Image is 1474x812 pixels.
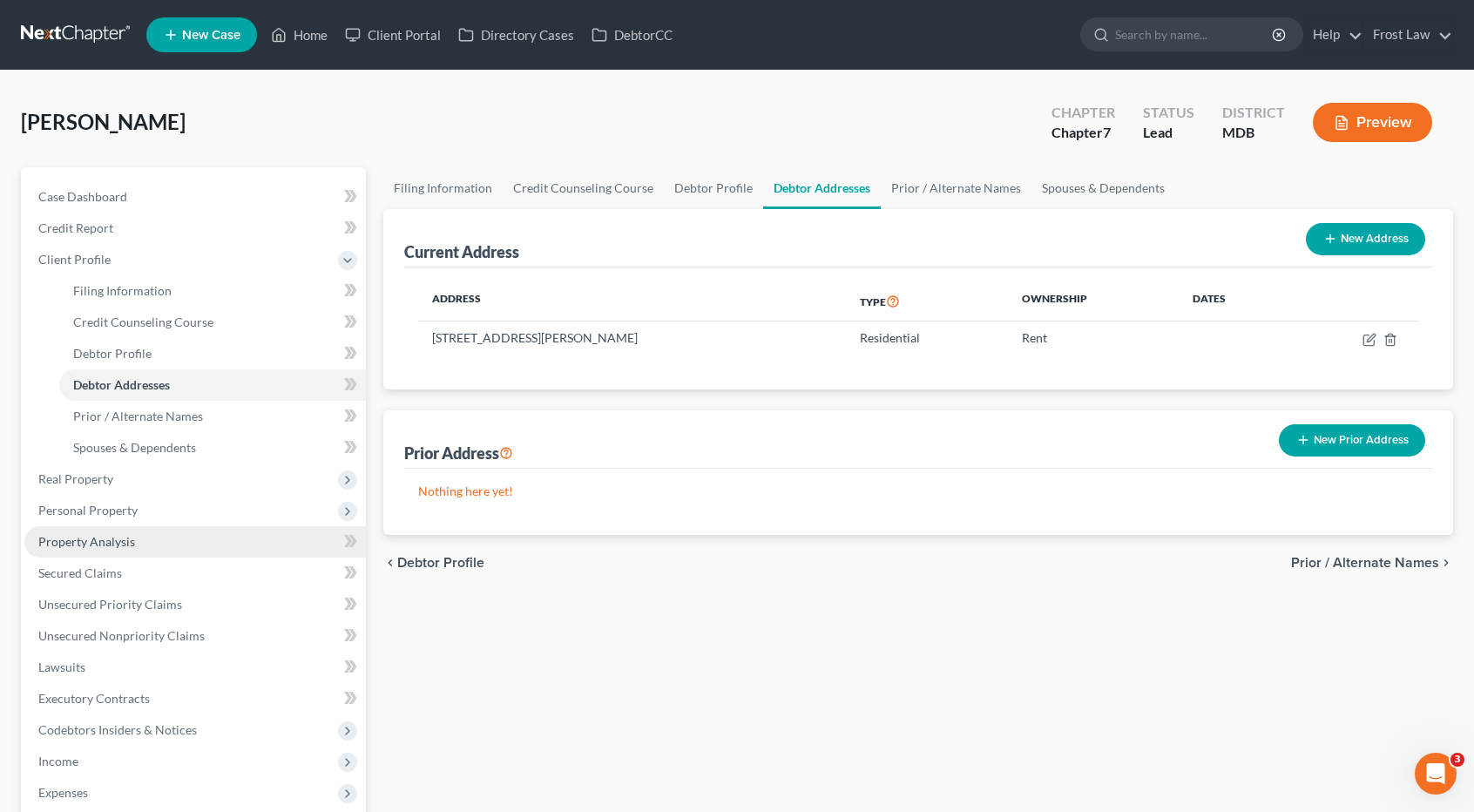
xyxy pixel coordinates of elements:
span: Codebtors Insiders & Notices [38,722,197,737]
span: Executory Contracts [38,691,150,706]
i: chevron_right [1439,556,1453,570]
a: Property Analysis [24,526,366,558]
a: Credit Counseling Course [503,167,664,209]
a: Debtor Addresses [59,369,366,401]
a: Help [1304,19,1362,51]
span: Prior / Alternate Names [73,409,203,423]
span: Income [38,754,78,768]
span: Real Property [38,471,113,486]
div: Current Address [404,241,519,262]
span: Lawsuits [38,660,85,674]
th: Dates [1179,281,1290,321]
a: Debtor Profile [664,167,763,209]
th: Type [846,281,1007,321]
th: Address [418,281,846,321]
a: Client Portal [336,19,450,51]
a: Spouses & Dependents [1031,167,1175,209]
td: Residential [846,321,1007,355]
a: Debtor Profile [59,338,366,369]
a: Case Dashboard [24,181,366,213]
a: Credit Report [24,213,366,244]
a: Unsecured Priority Claims [24,589,366,620]
button: Prior / Alternate Names chevron_right [1291,556,1453,570]
button: New Address [1306,223,1425,255]
td: [STREET_ADDRESS][PERSON_NAME] [418,321,846,355]
a: DebtorCC [583,19,681,51]
a: Debtor Addresses [763,167,881,209]
span: Case Dashboard [38,189,127,204]
div: District [1222,103,1285,123]
span: 3 [1450,753,1464,767]
a: Credit Counseling Course [59,307,366,338]
span: Expenses [38,785,88,800]
button: chevron_left Debtor Profile [383,556,484,570]
th: Ownership [1008,281,1179,321]
div: Prior Address [404,443,513,464]
span: Debtor Profile [73,346,152,361]
div: Chapter [1051,103,1115,123]
a: Directory Cases [450,19,583,51]
span: Unsecured Priority Claims [38,597,182,612]
span: Credit Report [38,220,113,235]
iframe: Intercom live chat [1415,753,1457,795]
button: New Prior Address [1279,424,1425,457]
a: Prior / Alternate Names [881,167,1031,209]
span: Prior / Alternate Names [1291,556,1439,570]
span: Unsecured Nonpriority Claims [38,628,205,643]
span: Debtor Addresses [73,377,170,392]
i: chevron_left [383,556,397,570]
span: Property Analysis [38,534,135,549]
input: Search by name... [1115,18,1275,51]
span: New Case [182,29,240,42]
span: Personal Property [38,503,138,518]
a: Executory Contracts [24,683,366,714]
span: Credit Counseling Course [73,315,213,329]
a: Frost Law [1364,19,1452,51]
span: [PERSON_NAME] [21,109,186,134]
a: Filing Information [59,275,366,307]
div: Status [1143,103,1194,123]
span: Filing Information [73,283,172,298]
a: Unsecured Nonpriority Claims [24,620,366,652]
a: Filing Information [383,167,503,209]
div: Lead [1143,123,1194,143]
span: Client Profile [38,252,111,267]
span: 7 [1103,124,1111,140]
div: Chapter [1051,123,1115,143]
td: Rent [1008,321,1179,355]
a: Prior / Alternate Names [59,401,366,432]
p: Nothing here yet! [418,483,1418,500]
button: Preview [1313,103,1432,142]
a: Home [262,19,336,51]
span: Secured Claims [38,565,122,580]
a: Secured Claims [24,558,366,589]
a: Lawsuits [24,652,366,683]
div: MDB [1222,123,1285,143]
a: Spouses & Dependents [59,432,366,464]
span: Spouses & Dependents [73,440,196,455]
span: Debtor Profile [397,556,484,570]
